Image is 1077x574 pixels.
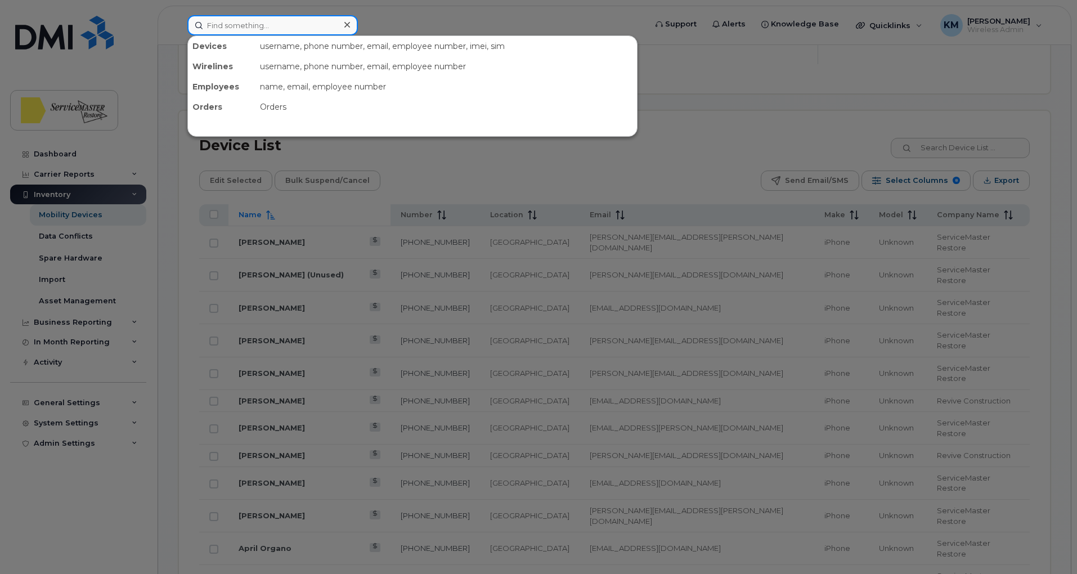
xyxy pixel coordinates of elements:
input: Find something... [187,15,358,35]
div: username, phone number, email, employee number, imei, sim [255,36,637,56]
iframe: Messenger Launcher [1028,525,1069,566]
div: Orders [255,97,637,117]
div: Devices [188,36,255,56]
div: Employees [188,77,255,97]
div: Wirelines [188,56,255,77]
div: username, phone number, email, employee number [255,56,637,77]
div: Orders [188,97,255,117]
div: name, email, employee number [255,77,637,97]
